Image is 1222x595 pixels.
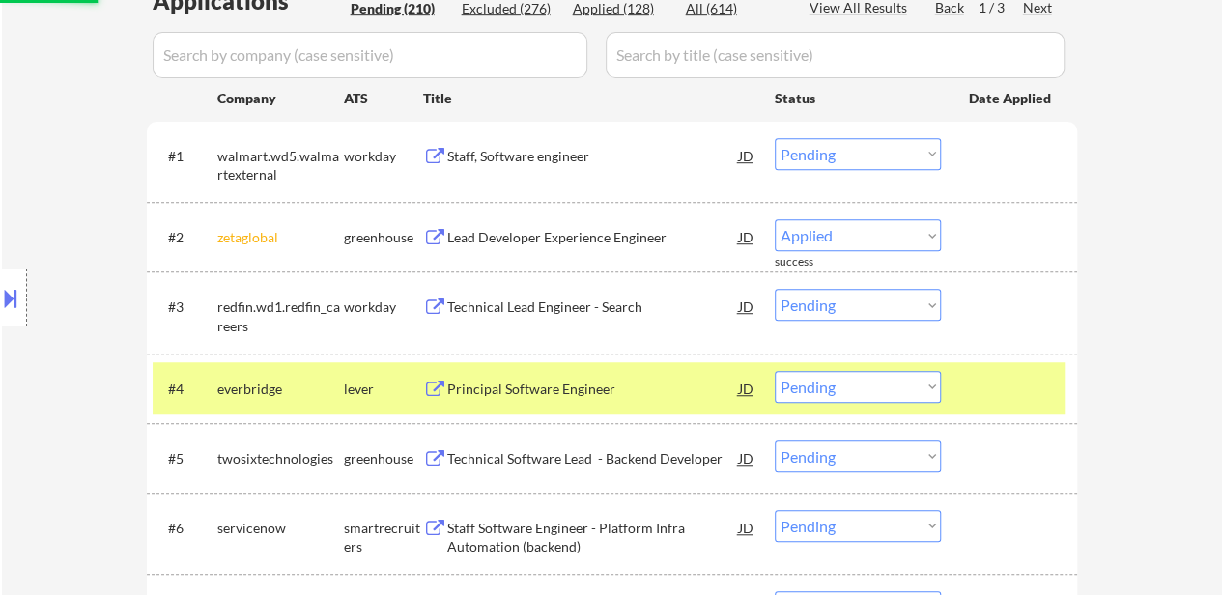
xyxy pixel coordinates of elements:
[153,32,587,78] input: Search by company (case sensitive)
[344,89,423,108] div: ATS
[447,380,739,399] div: Principal Software Engineer
[447,147,739,166] div: Staff, Software engineer
[737,440,756,475] div: JD
[737,510,756,545] div: JD
[423,89,756,108] div: Title
[737,371,756,406] div: JD
[217,519,344,538] div: servicenow
[606,32,1065,78] input: Search by title (case sensitive)
[217,89,344,108] div: Company
[737,289,756,324] div: JD
[344,147,423,166] div: workday
[168,519,202,538] div: #6
[344,297,423,317] div: workday
[447,449,739,468] div: Technical Software Lead - Backend Developer
[447,228,739,247] div: Lead Developer Experience Engineer
[344,228,423,247] div: greenhouse
[737,219,756,254] div: JD
[737,138,756,173] div: JD
[775,254,852,270] div: success
[344,449,423,468] div: greenhouse
[447,519,739,556] div: Staff Software Engineer - Platform Infra Automation (backend)
[344,519,423,556] div: smartrecruiters
[775,80,941,115] div: Status
[447,297,739,317] div: Technical Lead Engineer - Search
[969,89,1054,108] div: Date Applied
[344,380,423,399] div: lever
